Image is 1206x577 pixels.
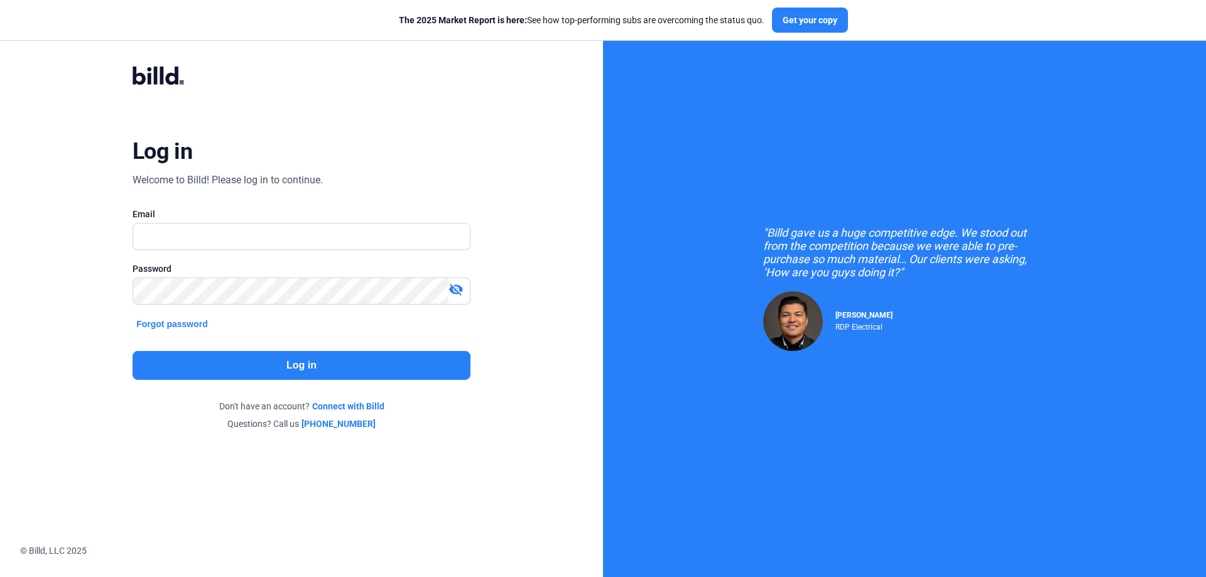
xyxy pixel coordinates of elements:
mat-icon: visibility_off [448,282,464,297]
div: Log in [133,138,192,165]
div: Don't have an account? [133,400,470,413]
a: Connect with Billd [312,400,384,413]
div: RDP Electrical [835,320,893,332]
div: See how top-performing subs are overcoming the status quo. [399,14,764,26]
a: [PHONE_NUMBER] [301,418,376,430]
button: Log in [133,351,470,380]
div: Questions? Call us [133,418,470,430]
span: The 2025 Market Report is here: [399,15,527,25]
span: [PERSON_NAME] [835,311,893,320]
div: "Billd gave us a huge competitive edge. We stood out from the competition because we were able to... [763,226,1046,279]
button: Get your copy [772,8,848,33]
img: Raul Pacheco [763,291,823,351]
div: Email [133,208,470,220]
button: Forgot password [133,317,212,331]
div: Password [133,262,470,275]
div: Welcome to Billd! Please log in to continue. [133,173,323,188]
